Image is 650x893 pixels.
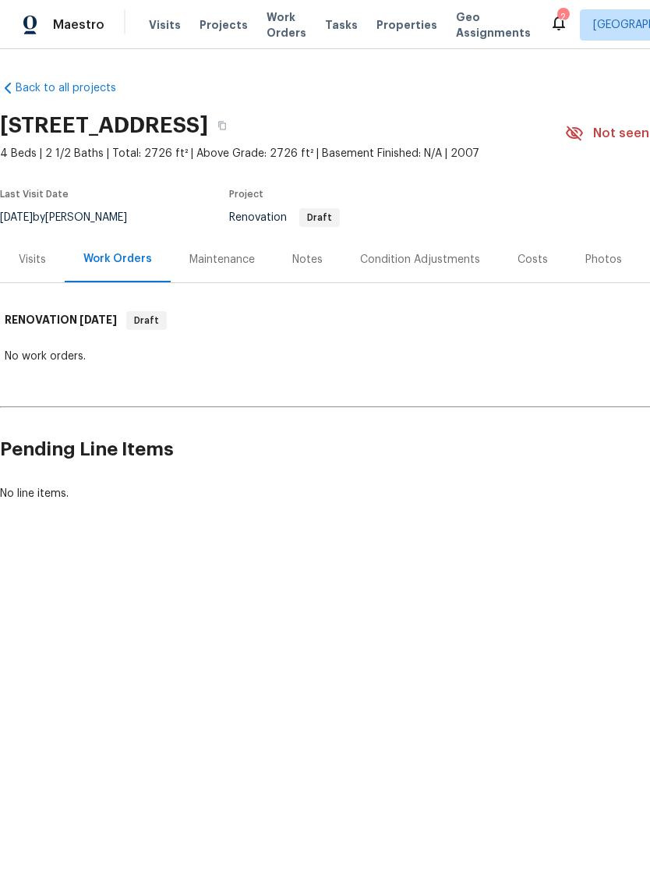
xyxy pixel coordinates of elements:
[292,252,323,268] div: Notes
[79,314,117,325] span: [DATE]
[267,9,306,41] span: Work Orders
[518,252,548,268] div: Costs
[229,190,263,199] span: Project
[557,9,568,25] div: 2
[325,19,358,30] span: Tasks
[19,252,46,268] div: Visits
[53,17,104,33] span: Maestro
[229,212,340,223] span: Renovation
[128,313,165,328] span: Draft
[301,213,338,222] span: Draft
[208,112,236,140] button: Copy Address
[360,252,480,268] div: Condition Adjustments
[189,252,255,268] div: Maintenance
[149,17,181,33] span: Visits
[456,9,531,41] span: Geo Assignments
[83,251,152,267] div: Work Orders
[376,17,437,33] span: Properties
[5,311,117,330] h6: RENOVATION
[200,17,248,33] span: Projects
[585,252,622,268] div: Photos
